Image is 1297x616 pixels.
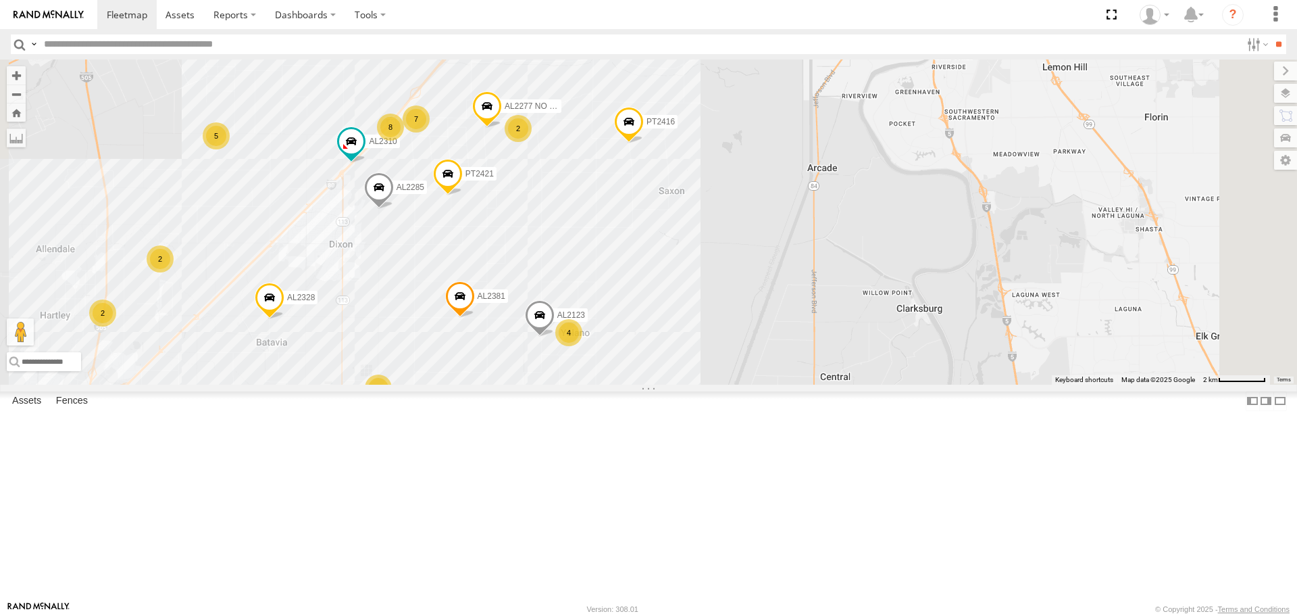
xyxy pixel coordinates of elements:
button: Keyboard shortcuts [1055,375,1113,385]
button: Drag Pegman onto the map to open Street View [7,318,34,346]
div: 7 [403,105,430,133]
label: Map Settings [1274,151,1297,170]
label: Fences [49,392,95,411]
label: Measure [7,128,26,147]
button: Zoom Home [7,103,26,122]
i: ? [1222,4,1244,26]
a: Terms and Conditions [1218,605,1290,613]
img: rand-logo.svg [14,10,84,20]
div: 5 [365,375,392,402]
div: © Copyright 2025 - [1155,605,1290,613]
div: 5 [203,122,230,149]
span: 2 km [1203,376,1218,383]
label: Assets [5,392,48,411]
label: Dock Summary Table to the Right [1259,392,1273,411]
div: Version: 308.01 [587,605,638,613]
span: AL2285 [397,183,424,193]
span: AL2381 [478,291,505,301]
label: Hide Summary Table [1273,392,1287,411]
div: 2 [505,115,532,142]
label: Search Query [28,34,39,54]
div: 8 [377,114,404,141]
a: Terms (opens in new tab) [1277,377,1291,382]
span: PT2421 [465,170,494,179]
span: Map data ©2025 Google [1121,376,1195,383]
span: AL2328 [287,293,315,302]
label: Search Filter Options [1242,34,1271,54]
div: David Lowrie [1135,5,1174,25]
span: AL2123 [557,311,585,321]
div: 4 [555,319,582,346]
button: Zoom in [7,66,26,85]
button: Map Scale: 2 km per 67 pixels [1199,375,1270,385]
div: 2 [89,300,116,327]
button: Zoom out [7,85,26,103]
span: AL2310 [369,137,397,147]
span: AL2277 NO EXT. [505,102,566,112]
a: Visit our Website [7,602,70,616]
div: 2 [147,245,174,273]
span: PT2416 [646,118,675,127]
label: Dock Summary Table to the Left [1246,392,1259,411]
